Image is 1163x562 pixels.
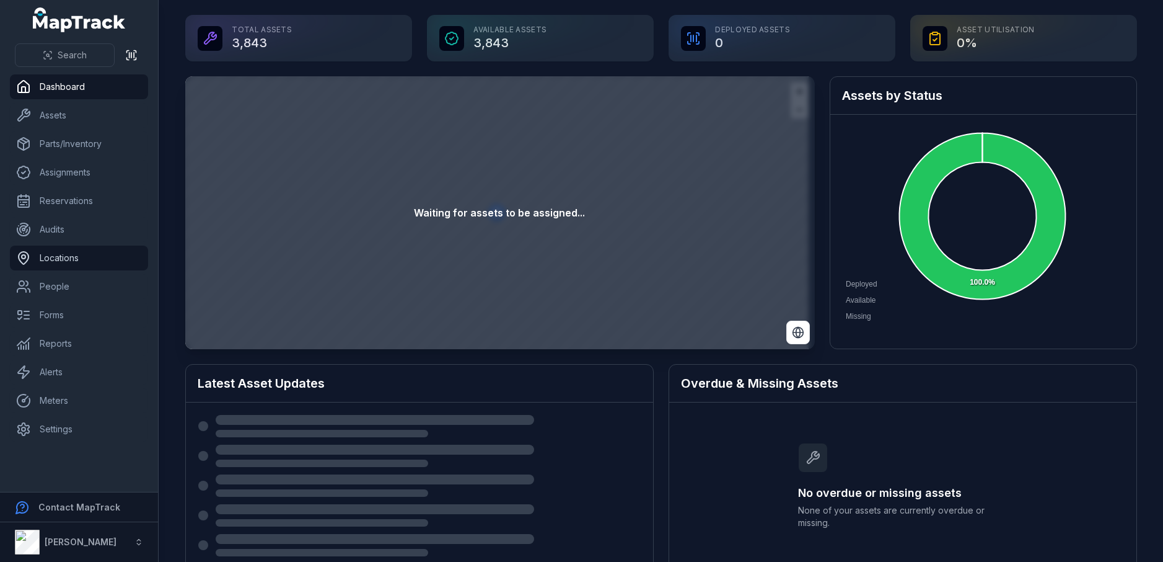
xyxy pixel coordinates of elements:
[10,217,148,242] a: Audits
[10,246,148,270] a: Locations
[786,321,810,344] button: Switch to Satellite View
[10,132,148,156] a: Parts/Inventory
[415,205,586,220] strong: Waiting for assets to be assigned...
[10,274,148,299] a: People
[10,331,148,356] a: Reports
[10,303,148,328] a: Forms
[10,189,148,213] a: Reservations
[799,504,1007,529] span: None of your assets are currently overdue or missing.
[10,388,148,413] a: Meters
[10,103,148,128] a: Assets
[10,360,148,385] a: Alerts
[682,375,1124,392] h2: Overdue & Missing Assets
[15,43,115,67] button: Search
[799,484,1007,502] h3: No overdue or missing assets
[10,160,148,185] a: Assignments
[846,296,876,305] span: Available
[846,280,877,288] span: Deployed
[10,74,148,99] a: Dashboard
[38,502,120,512] strong: Contact MapTrack
[58,49,87,61] span: Search
[198,375,641,392] h2: Latest Asset Updates
[843,87,1124,104] h2: Assets by Status
[45,537,116,547] strong: [PERSON_NAME]
[10,417,148,442] a: Settings
[33,7,126,32] a: MapTrack
[846,312,871,321] span: Missing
